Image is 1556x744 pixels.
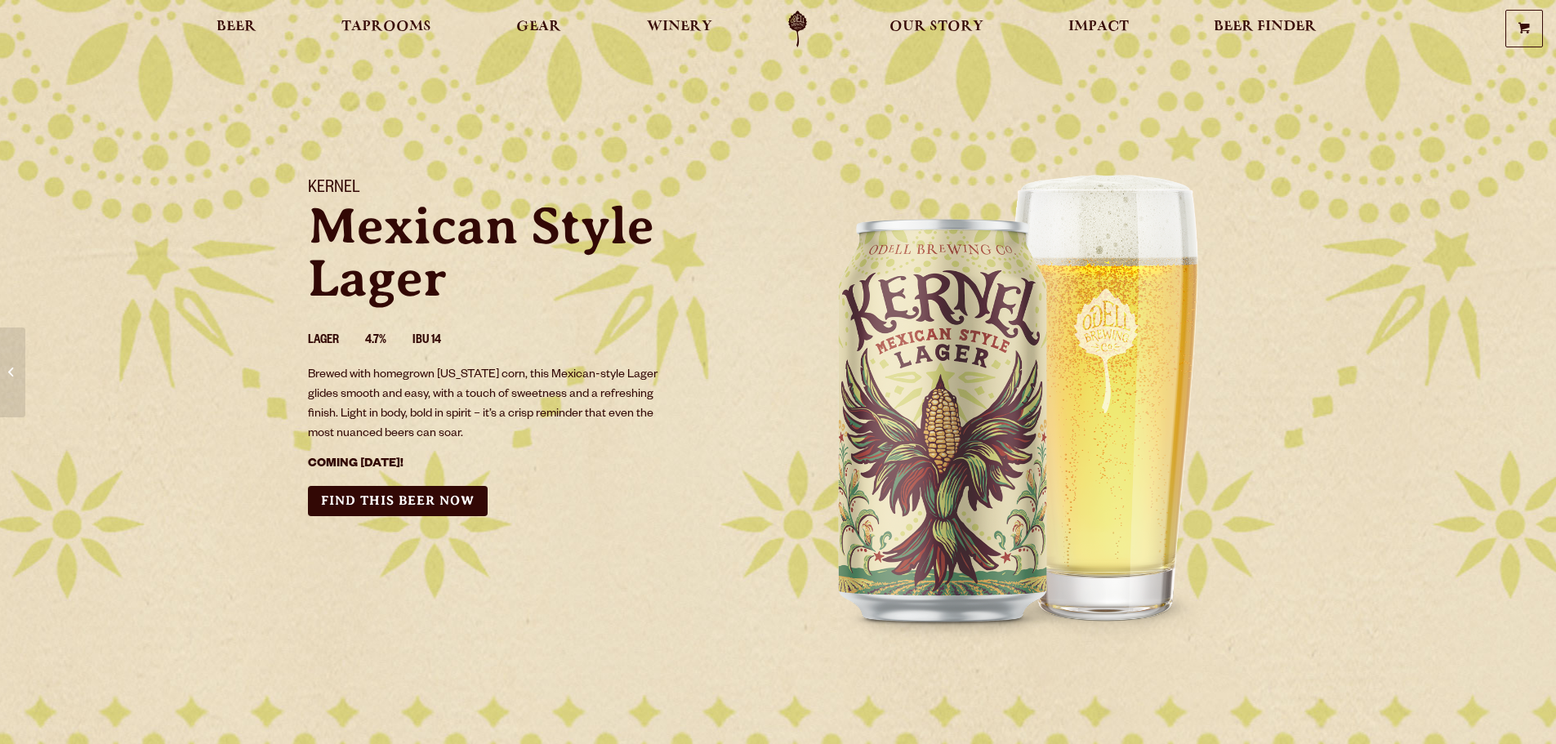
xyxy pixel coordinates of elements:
[308,486,488,516] a: Find this Beer Now
[206,11,267,47] a: Beer
[365,331,412,352] li: 4.7%
[1058,11,1139,47] a: Impact
[506,11,572,47] a: Gear
[647,20,712,33] span: Winery
[889,20,983,33] span: Our Story
[636,11,723,47] a: Winery
[308,366,669,444] p: Brewed with homegrown [US_STATE] corn, this Mexican-style Lager glides smooth and easy, with a to...
[216,20,256,33] span: Beer
[308,179,759,200] h1: Kernel
[516,20,561,33] span: Gear
[412,331,467,352] li: IBU 14
[879,11,994,47] a: Our Story
[308,458,403,471] strong: COMING [DATE]!
[308,331,365,352] li: Lager
[308,200,759,305] p: Mexican Style Lager
[767,11,828,47] a: Odell Home
[1068,20,1129,33] span: Impact
[341,20,431,33] span: Taprooms
[331,11,442,47] a: Taprooms
[1214,20,1317,33] span: Beer Finder
[1203,11,1327,47] a: Beer Finder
